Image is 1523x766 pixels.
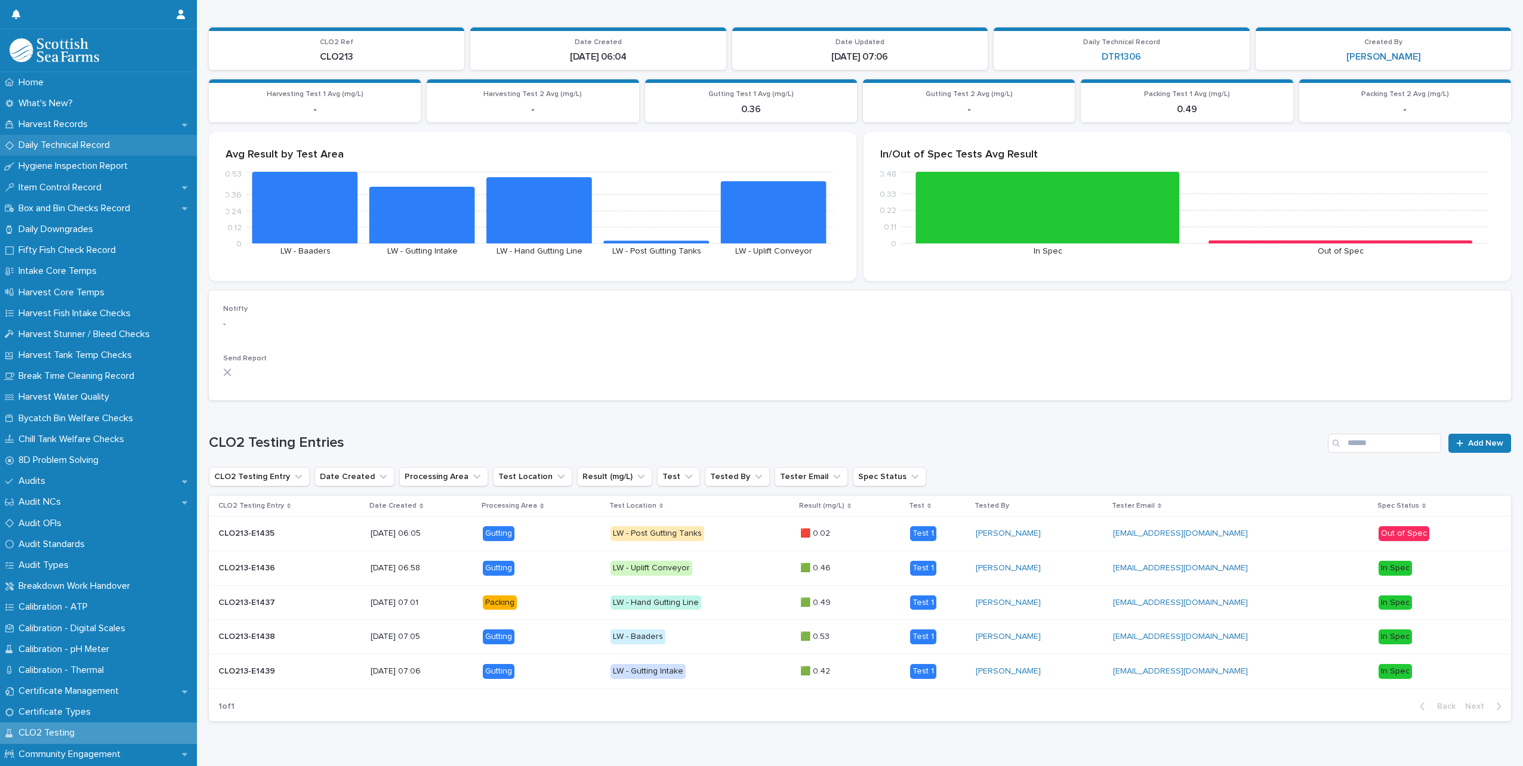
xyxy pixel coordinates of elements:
div: Gutting [483,664,514,679]
span: Packing Test 2 Avg (mg/L) [1361,91,1449,98]
p: Calibration - pH Meter [14,644,119,655]
button: Next [1460,701,1511,712]
div: LW - Uplift Conveyor [611,561,692,576]
p: - [216,104,414,115]
div: Gutting [483,526,514,541]
tspan: 0 [236,240,242,248]
span: Date Updated [836,39,884,46]
p: Date Created [369,499,417,512]
p: Harvest Stunner / Bleed Checks [14,329,159,340]
p: Home [14,77,53,88]
p: 🟩 0.49 [800,595,833,608]
p: - [1306,104,1504,115]
p: - [434,104,631,115]
p: [DATE] 07:05 [371,632,473,642]
span: Daily Technical Record [1083,39,1160,46]
tspan: 0.12 [227,223,242,231]
h1: CLO2 Testing Entries [209,434,1323,452]
p: 🟩 0.53 [800,629,832,642]
span: Back [1430,702,1456,711]
span: Next [1465,702,1491,711]
span: Harvesting Test 2 Avg (mg/L) [483,91,582,98]
span: Gutting Test 2 Avg (mg/L) [926,91,1013,98]
p: CLO213-E1439 [218,664,278,677]
p: Bycatch Bin Welfare Checks [14,413,143,424]
p: Calibration - Thermal [14,665,113,676]
p: Intake Core Temps [14,265,106,277]
a: Add New [1448,434,1511,453]
p: Result (mg/L) [799,499,844,512]
p: In/Out of Spec Tests Avg Result [880,149,1494,162]
a: [EMAIL_ADDRESS][DOMAIN_NAME] [1113,529,1248,538]
p: Tester Email [1112,499,1155,512]
text: LW - Baaders [280,247,331,255]
tr: CLO213-E1439CLO213-E1439 [DATE] 07:06GuttingLW - Gutting Intake🟩 0.42🟩 0.42 Test 1[PERSON_NAME] [... [209,654,1511,689]
tspan: 0.22 [880,206,896,215]
p: Fifty Fish Check Record [14,245,125,256]
p: Harvest Water Quality [14,391,119,403]
a: [EMAIL_ADDRESS][DOMAIN_NAME] [1113,598,1248,607]
div: Test 1 [910,561,936,576]
p: [DATE] 06:58 [371,563,473,573]
button: Back [1410,701,1460,712]
text: LW - Gutting Intake [387,247,458,255]
p: Community Engagement [14,749,130,760]
p: CLO213-E1438 [218,629,278,642]
a: [PERSON_NAME] [976,666,1041,677]
text: LW - Uplift Conveyor [735,247,812,255]
p: 0.49 [1088,104,1285,115]
div: Gutting [483,629,514,644]
text: Out of Spec [1318,247,1364,255]
span: Packing Test 1 Avg (mg/L) [1144,91,1230,98]
div: LW - Hand Gutting Line [611,595,701,610]
text: In Spec [1034,247,1062,255]
text: LW - Post Gutting Tanks [612,247,701,255]
p: Audit OFIs [14,518,71,529]
p: Avg Result by Test Area [226,149,840,162]
input: Search [1328,434,1441,453]
div: Test 1 [910,664,936,679]
button: Tested By [705,467,770,486]
p: 8D Problem Solving [14,455,108,466]
p: Break Time Cleaning Record [14,370,144,382]
span: Add New [1468,439,1503,447]
p: [DATE] 06:05 [371,529,473,539]
p: Audit NCs [14,496,70,508]
p: CLO213-E1437 [218,595,278,608]
a: [EMAIL_ADDRESS][DOMAIN_NAME] [1113,667,1248,675]
p: Audits [14,475,55,487]
p: 1 of 1 [209,692,244,721]
p: [DATE] 07:06 [371,666,473,677]
p: Harvest Core Temps [14,287,114,298]
a: [EMAIL_ADDRESS][DOMAIN_NAME] [1113,564,1248,572]
p: [DATE] 07:06 [739,51,981,63]
div: LW - Gutting Intake [611,664,686,679]
button: Test [657,467,700,486]
p: Test [909,499,924,512]
div: Test 1 [910,629,936,644]
div: Gutting [483,561,514,576]
a: [EMAIL_ADDRESS][DOMAIN_NAME] [1113,632,1248,641]
button: Test Location [493,467,572,486]
a: [PERSON_NAME] [976,529,1041,539]
div: LW - Post Gutting Tanks [611,526,704,541]
a: [PERSON_NAME] [1346,51,1420,63]
p: Item Control Record [14,182,111,193]
span: Gutting Test 1 Avg (mg/L) [708,91,794,98]
a: [PERSON_NAME] [976,598,1041,608]
p: Calibration - ATP [14,601,97,613]
tr: CLO213-E1437CLO213-E1437 [DATE] 07:01PackingLW - Hand Gutting Line🟩 0.49🟩 0.49 Test 1[PERSON_NAME... [209,585,1511,620]
tspan: 0.48 [879,170,896,178]
p: Box and Bin Checks Record [14,203,140,214]
p: CLO2 Testing [14,727,84,739]
tr: CLO213-E1435CLO213-E1435 [DATE] 06:05GuttingLW - Post Gutting Tanks🟥 0.02🟥 0.02 Test 1[PERSON_NAM... [209,516,1511,551]
p: Certificate Types [14,706,100,718]
div: Packing [483,595,517,610]
text: LW - Hand Gutting Line [497,247,582,255]
button: Result (mg/L) [577,467,652,486]
button: Processing Area [399,467,488,486]
p: Chill Tank Welfare Checks [14,434,134,445]
p: - [223,318,1497,331]
tspan: 0.24 [224,207,242,215]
